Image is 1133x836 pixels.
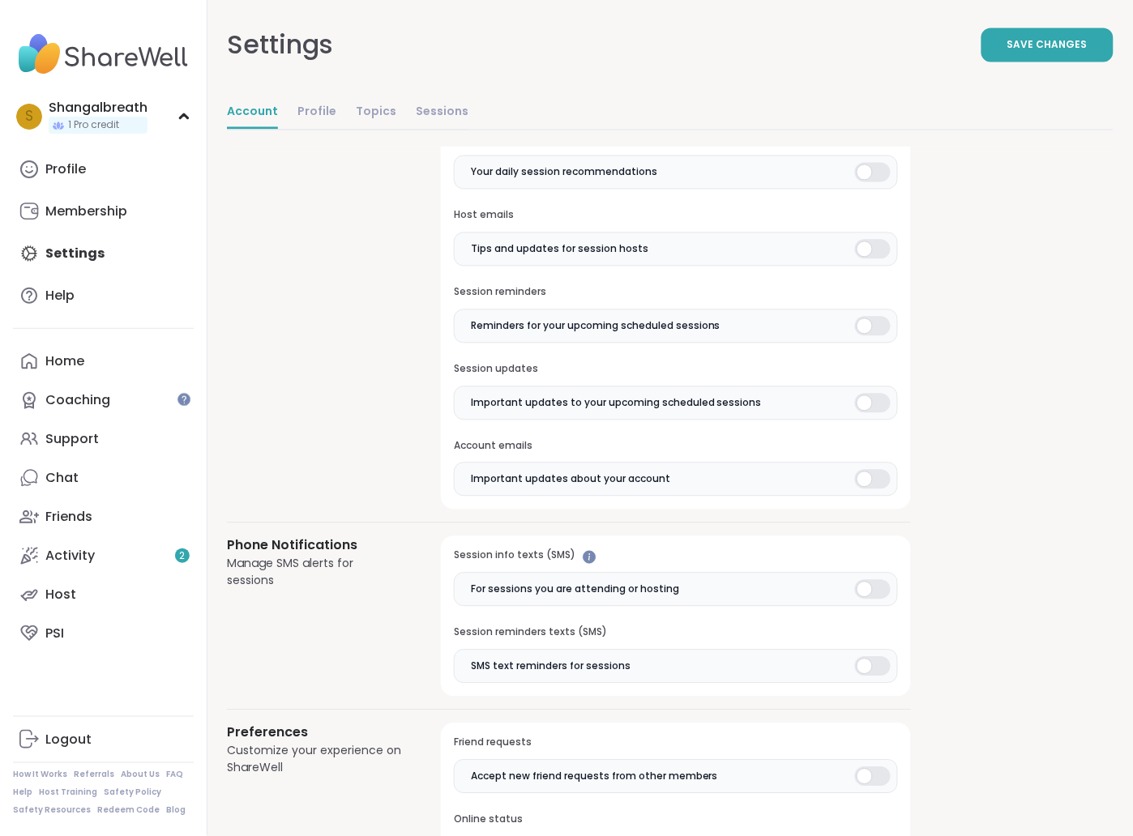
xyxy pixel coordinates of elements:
[454,209,898,223] h3: Host emails
[227,97,278,130] a: Account
[227,743,402,777] div: Customize your experience on ShareWell
[45,508,92,526] div: Friends
[166,805,186,817] a: Blog
[13,276,194,315] a: Help
[13,192,194,231] a: Membership
[45,352,84,370] div: Home
[45,430,99,448] div: Support
[471,242,648,257] span: Tips and updates for session hosts
[68,118,119,132] span: 1 Pro credit
[471,659,631,674] span: SMS text reminders for sessions
[227,556,402,590] div: Manage SMS alerts for sessions
[471,165,657,180] span: Your daily session recommendations
[1007,38,1088,53] span: Save Changes
[356,97,396,130] a: Topics
[13,342,194,381] a: Home
[471,319,720,334] span: Reminders for your upcoming scheduled sessions
[454,736,898,750] h3: Friend requests
[166,770,183,781] a: FAQ
[416,97,468,130] a: Sessions
[45,469,79,487] div: Chat
[13,805,91,817] a: Safety Resources
[45,731,92,749] div: Logout
[49,99,148,117] div: Shangalbreath
[97,805,160,817] a: Redeem Code
[454,440,898,454] h3: Account emails
[471,582,679,597] span: For sessions you are attending or hosting
[454,286,898,300] h3: Session reminders
[45,287,75,305] div: Help
[981,28,1114,62] button: Save Changes
[454,626,898,640] h3: Session reminders texts (SMS)
[454,813,898,827] h3: Online status
[177,393,190,406] iframe: Spotlight
[13,770,67,781] a: How It Works
[471,396,762,411] span: Important updates to your upcoming scheduled sessions
[583,551,596,565] iframe: Spotlight
[180,549,186,563] span: 2
[471,770,718,784] span: Accept new friend requests from other members
[227,723,402,743] h3: Preferences
[45,203,127,220] div: Membership
[227,536,402,556] h3: Phone Notifications
[13,150,194,189] a: Profile
[227,26,334,65] div: Settings
[13,720,194,759] a: Logout
[45,547,95,565] div: Activity
[25,106,33,127] span: S
[13,26,194,83] img: ShareWell Nav Logo
[39,787,97,799] a: Host Training
[13,420,194,459] a: Support
[104,787,161,799] a: Safety Policy
[13,497,194,536] a: Friends
[13,575,194,614] a: Host
[45,391,110,409] div: Coaching
[297,97,336,130] a: Profile
[471,472,670,487] span: Important updates about your account
[45,160,86,178] div: Profile
[13,536,194,575] a: Activity2
[45,586,76,604] div: Host
[45,625,64,642] div: PSI
[454,549,898,563] h3: Session info texts (SMS)
[13,459,194,497] a: Chat
[121,770,160,781] a: About Us
[454,363,898,377] h3: Session updates
[13,787,32,799] a: Help
[74,770,114,781] a: Referrals
[13,381,194,420] a: Coaching
[13,614,194,653] a: PSI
